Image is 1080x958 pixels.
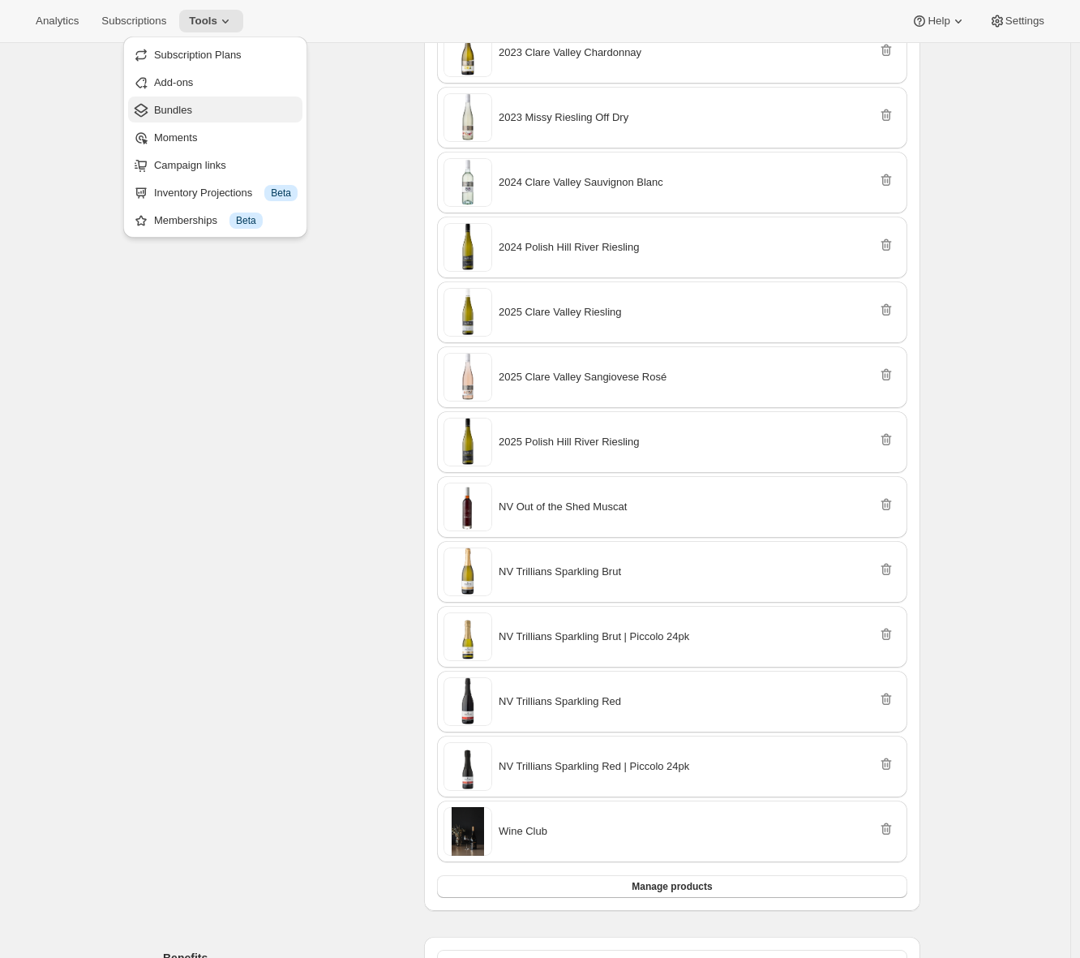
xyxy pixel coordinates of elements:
span: Wine Club [499,823,547,840]
span: 2023 Missy Riesling Off Dry [499,110,628,126]
img: NV Trillians Sparkling Red [444,677,492,726]
button: Remove [875,753,898,775]
span: Settings [1005,15,1044,28]
button: Analytics [26,10,88,32]
span: 2025 Clare Valley Sangiovese Rosé [499,369,666,385]
button: Subscriptions [92,10,176,32]
button: Campaign links [128,152,302,178]
button: Remove [875,623,898,646]
button: Settings [979,10,1054,32]
img: 2025 Clare Valley Sangiovese Rosé [444,353,492,402]
span: Add-ons [154,76,193,88]
span: Beta [236,214,256,227]
span: Beta [271,187,291,200]
span: Campaign links [154,159,226,171]
button: Remove [875,104,898,127]
span: 2024 Polish Hill River Riesling [499,239,639,256]
button: Manage products [437,875,907,898]
button: Inventory Projections [128,179,302,205]
img: NV Trillians Sparkling Red | Piccolo 24pk [444,742,492,791]
button: Add-ons [128,69,302,95]
span: 2025 Clare Valley Riesling [499,304,622,320]
span: NV Trillians Sparkling Red | Piccolo 24pk [499,758,689,775]
span: 2023 Clare Valley Chardonnay [499,45,641,61]
button: Tools [179,10,243,32]
button: Subscription Plans [128,41,302,67]
img: NV Trillians Sparkling Brut [444,548,492,596]
span: Moments [154,131,197,144]
div: Inventory Projections [154,185,298,201]
span: Tools [189,15,217,28]
button: Remove [875,363,898,386]
span: Help [928,15,949,28]
span: Manage products [632,880,712,893]
span: 2024 Clare Valley Sauvignon Blanc [499,174,663,191]
button: Memberships [128,207,302,233]
span: Bundles [154,104,192,116]
span: Subscriptions [101,15,166,28]
button: Remove [875,688,898,711]
span: Subscription Plans [154,49,242,61]
button: Bundles [128,97,302,122]
img: 2025 Clare Valley Riesling [444,288,492,337]
img: 2023 Missy Riesling Off Dry [444,93,492,142]
img: 2025 Polish Hill River Riesling [444,418,492,466]
span: NV Trillians Sparkling Brut | Piccolo 24pk [499,629,689,645]
span: NV Trillians Sparkling Brut [499,564,621,580]
button: Remove [875,818,898,840]
button: Remove [875,428,898,451]
img: NV Out of the Shed Muscat [444,483,492,531]
button: Remove [875,39,898,62]
button: Remove [875,234,898,256]
button: Remove [875,169,898,191]
div: Memberships [154,213,298,229]
span: Analytics [36,15,79,28]
img: 2024 Polish Hill River Riesling [444,223,492,272]
button: Remove [875,493,898,516]
img: 2024 Clare Valley Sauvignon Blanc [444,158,492,207]
span: NV Out of the Shed Muscat [499,499,627,515]
span: 2025 Polish Hill River Riesling [499,434,639,450]
button: Remove [875,299,898,321]
button: Moments [128,124,302,150]
button: Help [902,10,975,32]
span: NV Trillians Sparkling Red [499,694,621,710]
img: NV Trillians Sparkling Brut | Piccolo 24pk [444,612,492,661]
button: Remove [875,558,898,581]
